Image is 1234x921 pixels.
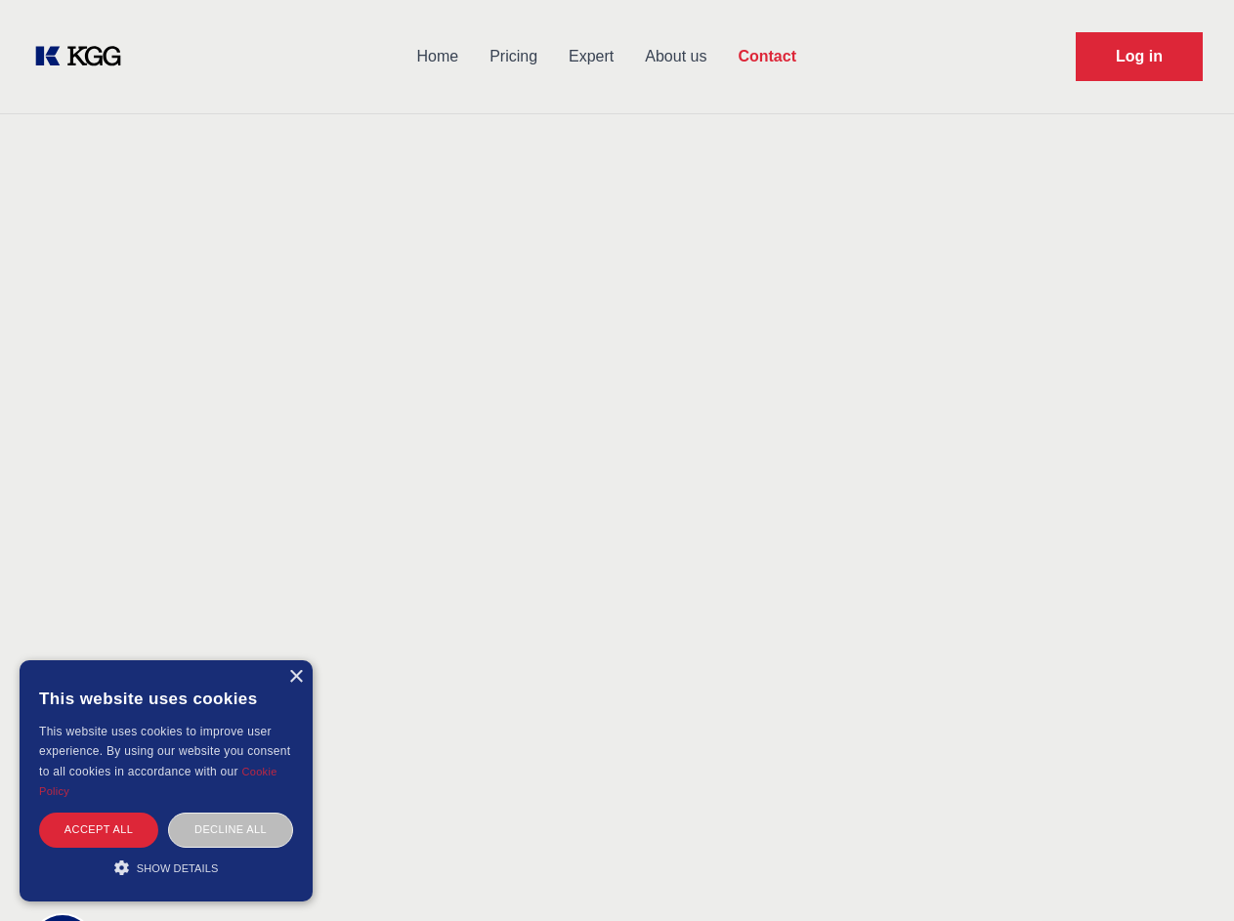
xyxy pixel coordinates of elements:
div: Accept all [39,813,158,847]
label: Organization* [827,568,1102,588]
div: Show details [39,858,293,877]
a: @knowledgegategroup [78,658,273,682]
a: Contact [722,31,812,82]
button: Let's talk [520,843,1102,892]
a: Pricing [474,31,553,82]
p: [PERSON_NAME][STREET_ADDRESS], [78,518,461,541]
a: Cookie Policy [945,794,1040,811]
label: Email* [520,434,1102,453]
div: Close [288,670,303,685]
p: Any questions or remarks? Just write us a message and we will get back to you as soon as possible! [23,260,1211,283]
a: [EMAIL_ADDRESS][DOMAIN_NAME] [113,623,378,647]
p: [GEOGRAPHIC_DATA], [GEOGRAPHIC_DATA] [78,541,461,565]
label: Last Name* [827,346,1102,365]
a: Privacy Policy [813,794,911,811]
h2: Contact Information [78,416,461,451]
div: I am an expert [574,523,662,543]
label: Phone Number* [520,568,795,588]
a: Cookie Policy [39,766,277,797]
a: About us [629,31,722,82]
a: Expert [553,31,629,82]
a: KOL Knowledge Platform: Talk to Key External Experts (KEE) [31,41,137,72]
span: This website uses cookies to improve user experience. By using our website you consent to all coo... [39,725,290,778]
h2: Contact [23,205,1211,244]
label: First Name* [520,346,795,365]
a: [PHONE_NUMBER] [113,588,254,611]
iframe: Chat Widget [1136,827,1234,921]
div: This website uses cookies [39,675,293,722]
span: Show details [137,862,219,874]
a: Request Demo [1076,32,1203,81]
div: Decline all [168,813,293,847]
a: Home [401,31,474,82]
label: Message [520,656,1102,676]
p: We would love to hear from you. [78,463,461,486]
p: By selecting this, you agree to the and . [574,791,1044,815]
